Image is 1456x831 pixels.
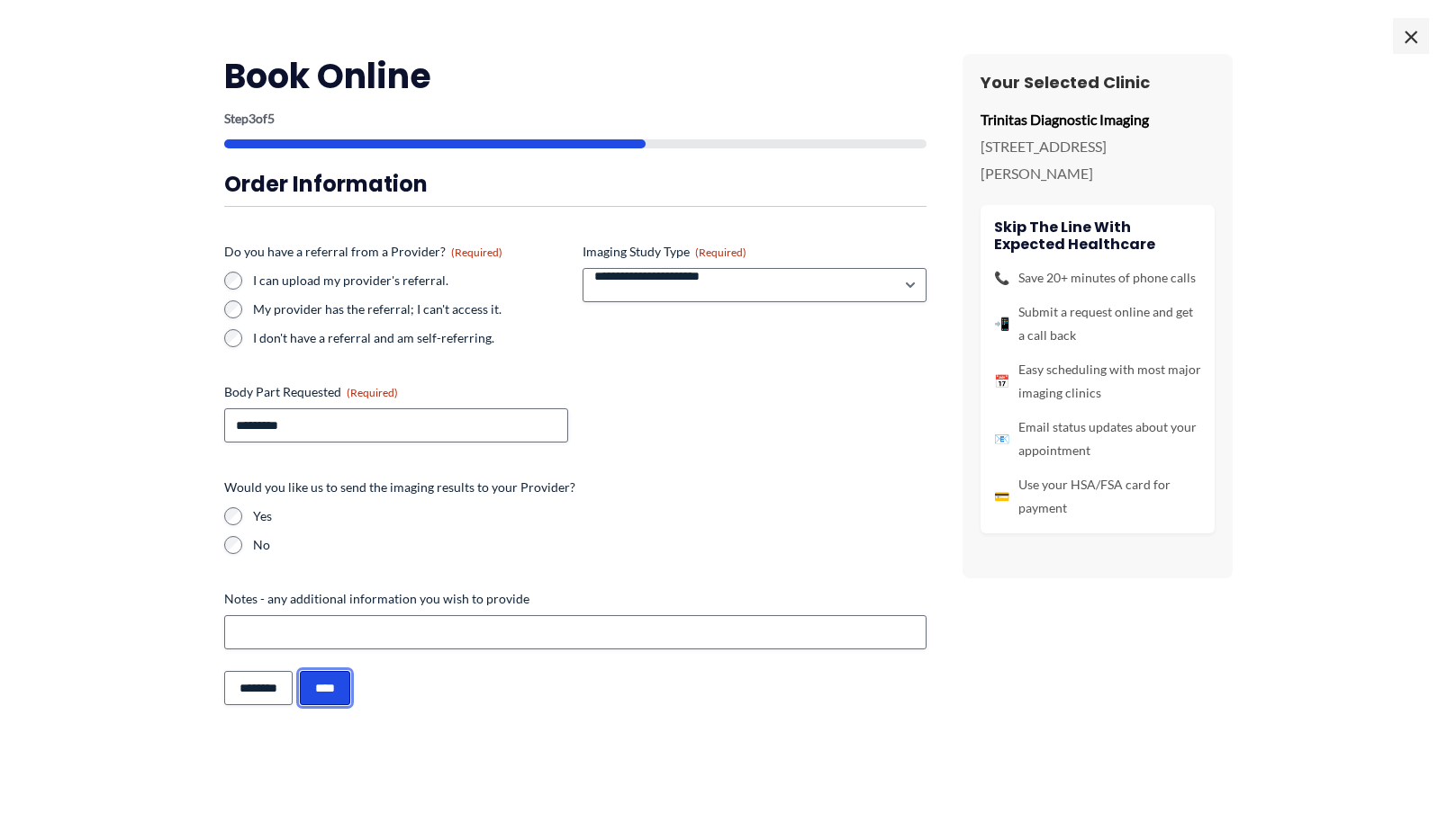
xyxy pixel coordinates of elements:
legend: Do you have a referral from a Provider? [224,243,502,261]
label: No [253,536,927,554]
li: Easy scheduling with most major imaging clinics [994,358,1201,405]
legend: Would you like us to send the imaging results to your Provider? [224,478,575,496]
p: Step of [224,112,927,125]
span: 📧 [994,427,1009,451]
span: (Required) [695,246,746,259]
label: Notes - any additional information you wish to provide [224,590,927,608]
li: Save 20+ minutes of phone calls [994,266,1201,290]
label: My provider has the referral; I can't access it. [253,300,568,318]
h3: Your Selected Clinic [981,72,1215,93]
p: [STREET_ADDRESS][PERSON_NAME] [981,133,1215,186]
label: I can upload my provider's referral. [253,272,568,290]
label: I don't have a referral and am self-referring. [253,329,568,347]
label: Imaging Study Type [583,243,927,261]
label: Body Part Requested [224,383,568,401]
span: 3 [249,111,256,126]
li: Email status updates about your appointment [994,415,1201,462]
span: 📅 [994,370,1009,393]
li: Use your HSA/FSA card for payment [994,473,1201,520]
span: 5 [267,111,275,126]
h2: Book Online [224,54,927,98]
label: Yes [253,507,927,525]
span: 📲 [994,312,1009,335]
span: 💳 [994,485,1009,508]
span: (Required) [347,386,398,399]
li: Submit a request online and get a call back [994,300,1201,347]
h3: Order Information [224,170,927,198]
span: × [1393,18,1429,54]
h4: Skip the line with Expected Healthcare [994,219,1201,253]
span: (Required) [451,246,502,259]
span: 📞 [994,266,1009,290]
p: Trinitas Diagnostic Imaging [981,106,1215,133]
